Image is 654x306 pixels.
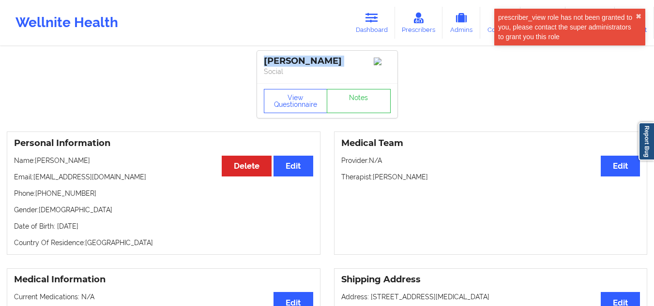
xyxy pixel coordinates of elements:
button: View Questionnaire [264,89,328,113]
h3: Medical Team [341,138,640,149]
h3: Shipping Address [341,274,640,285]
a: Prescribers [395,7,443,39]
p: Address: [STREET_ADDRESS][MEDICAL_DATA] [341,292,640,302]
a: Dashboard [349,7,395,39]
p: Date of Birth: [DATE] [14,221,313,231]
img: Image%2Fplaceholer-image.png [374,58,391,65]
p: Social [264,67,391,76]
a: Admins [442,7,480,39]
button: Edit [274,156,313,176]
button: Edit [601,156,640,176]
h3: Personal Information [14,138,313,149]
button: close [636,13,641,20]
p: Name: [PERSON_NAME] [14,156,313,165]
p: Phone: [PHONE_NUMBER] [14,189,313,198]
p: Gender: [DEMOGRAPHIC_DATA] [14,205,313,215]
div: prescriber_view role has not been granted to you, please contact the super administrators to gran... [498,13,636,42]
div: [PERSON_NAME] [264,56,391,67]
p: Therapist: [PERSON_NAME] [341,172,640,182]
p: Provider: N/A [341,156,640,165]
button: Delete [222,156,272,176]
a: Coaches [480,7,520,39]
h3: Medical Information [14,274,313,285]
p: Country Of Residence: [GEOGRAPHIC_DATA] [14,238,313,248]
a: Report Bug [639,122,654,160]
a: Notes [327,89,391,113]
p: Email: [EMAIL_ADDRESS][DOMAIN_NAME] [14,172,313,182]
p: Current Medications: N/A [14,292,313,302]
